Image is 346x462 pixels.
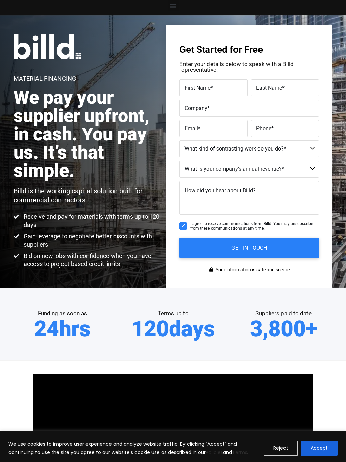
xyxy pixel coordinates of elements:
span: Terms up to [158,310,189,317]
h1: Material Financing [14,76,76,82]
button: Accept [301,441,338,456]
span: Receive and pay for materials with terms up to 120 days [22,213,166,229]
span: Last Name [256,85,282,91]
span: 3,800 [250,318,306,340]
span: days [169,318,225,340]
input: I agree to receive communications from Billd. You may unsubscribe from these communications at an... [179,222,187,230]
a: Terms [232,449,247,456]
span: How did you hear about Billd? [184,187,256,194]
p: Enter your details below to speak with a Billd representative. [179,61,319,73]
input: GET IN TOUCH [179,238,319,258]
span: Gain leverage to negotiate better discounts with suppliers [22,232,166,249]
span: + [306,318,336,340]
span: First Name [184,85,211,91]
span: hrs [59,318,114,340]
span: Phone [256,125,271,132]
span: 24 [34,318,59,340]
button: Reject [264,441,298,456]
span: I agree to receive communications from Billd. You may unsubscribe from these communications at an... [190,221,319,231]
a: Policies [206,449,223,456]
span: Suppliers paid to date [255,310,312,317]
span: Funding as soon as [38,310,87,317]
span: Company [184,105,207,111]
span: Email [184,125,198,132]
span: Your information is safe and secure [214,265,290,275]
h3: Get Started for Free [179,45,319,54]
span: 120 [131,318,169,340]
p: Billd is the working capital solution built for commercial contractors. [14,187,166,204]
p: We use cookies to improve user experience and analyze website traffic. By clicking “Accept” and c... [8,440,258,456]
h2: We pay your supplier upfront, in cash. You pay us. It’s that simple. [14,89,166,180]
span: Bid on new jobs with confidence when you have access to project-based credit limits [22,252,166,268]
